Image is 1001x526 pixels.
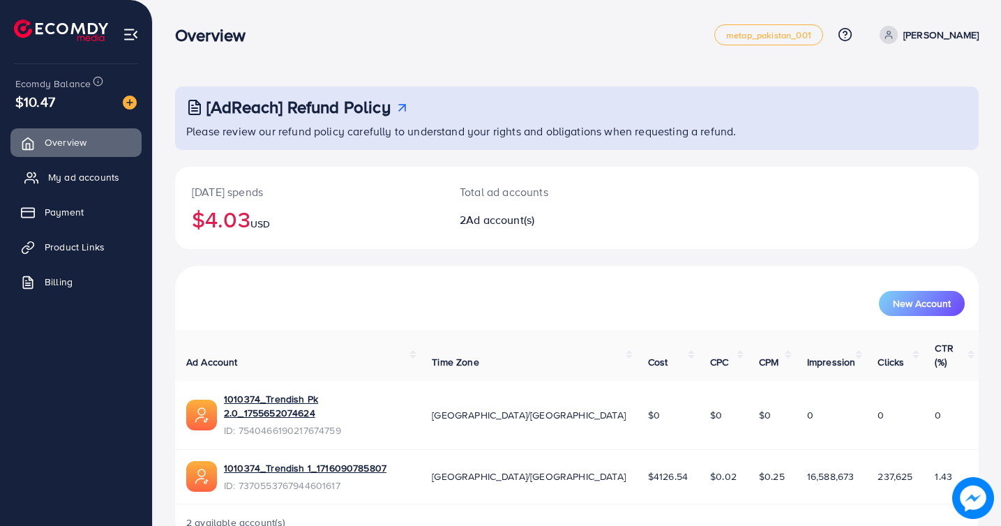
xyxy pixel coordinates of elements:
a: My ad accounts [10,163,142,191]
img: ic-ads-acc.e4c84228.svg [186,461,217,492]
span: Clicks [878,355,904,369]
span: Ecomdy Balance [15,77,91,91]
span: $0 [710,408,722,422]
span: Impression [807,355,856,369]
span: $0.25 [759,469,785,483]
span: Ad Account [186,355,238,369]
span: [GEOGRAPHIC_DATA]/[GEOGRAPHIC_DATA] [432,469,626,483]
img: image [123,96,137,110]
p: Please review our refund policy carefully to understand your rights and obligations when requesti... [186,123,970,140]
a: Overview [10,128,142,156]
span: Cost [648,355,668,369]
span: USD [250,217,270,231]
span: $10.47 [15,91,55,112]
h2: 2 [460,213,627,227]
p: [DATE] spends [192,183,426,200]
span: Time Zone [432,355,479,369]
span: Product Links [45,240,105,254]
span: Payment [45,205,84,219]
span: My ad accounts [48,170,119,184]
span: CPC [710,355,728,369]
span: CTR (%) [935,341,953,369]
span: CPM [759,355,778,369]
h3: Overview [175,25,257,45]
span: 0 [807,408,813,422]
a: metap_pakistan_001 [714,24,823,45]
span: [GEOGRAPHIC_DATA]/[GEOGRAPHIC_DATA] [432,408,626,422]
span: 0 [878,408,884,422]
span: metap_pakistan_001 [726,31,811,40]
a: Billing [10,268,142,296]
a: Payment [10,198,142,226]
h2: $4.03 [192,206,426,232]
a: 1010374_Trendish Pk 2.0_1755652074624 [224,392,409,421]
a: [PERSON_NAME] [874,26,979,44]
span: 237,625 [878,469,912,483]
span: New Account [893,299,951,308]
p: Total ad accounts [460,183,627,200]
span: $0 [759,408,771,422]
img: logo [14,20,108,41]
button: New Account [879,291,965,316]
span: 16,588,673 [807,469,855,483]
p: [PERSON_NAME] [903,27,979,43]
span: $0.02 [710,469,737,483]
span: Billing [45,275,73,289]
span: Ad account(s) [466,212,534,227]
span: ID: 7370553767944601617 [224,479,386,493]
span: 0 [935,408,941,422]
span: ID: 7540466190217674759 [224,423,409,437]
span: $4126.54 [648,469,688,483]
span: $0 [648,408,660,422]
a: 1010374_Trendish 1_1716090785807 [224,461,386,475]
img: ic-ads-acc.e4c84228.svg [186,400,217,430]
span: Overview [45,135,86,149]
span: 1.43 [935,469,952,483]
img: image [952,477,994,519]
img: menu [123,27,139,43]
h3: [AdReach] Refund Policy [206,97,391,117]
a: Product Links [10,233,142,261]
